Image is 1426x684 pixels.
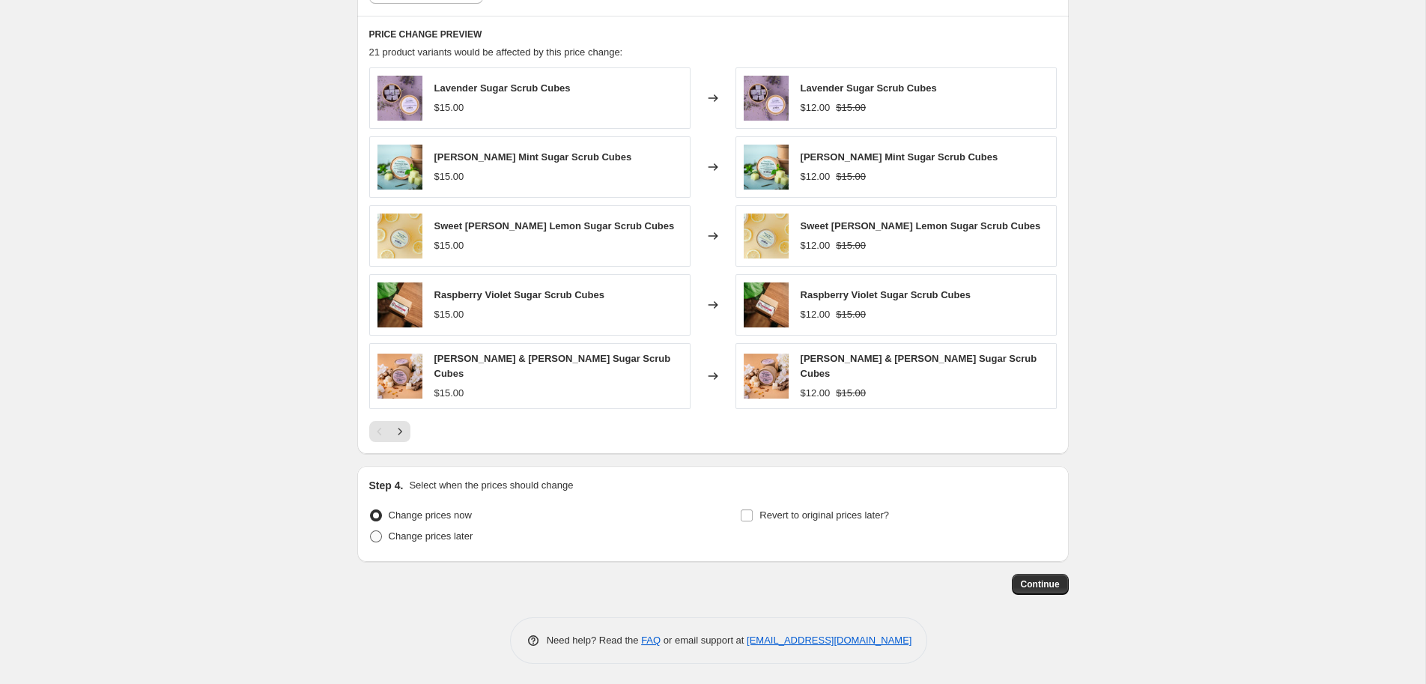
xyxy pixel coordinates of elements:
[377,76,422,121] img: LavenderSugarScrubCubes_4_80x.jpg
[434,307,464,322] div: $15.00
[434,220,675,231] span: Sweet [PERSON_NAME] Lemon Sugar Scrub Cubes
[744,145,789,190] img: RosemaryMintSugarScrubCubes_5_80x.jpg
[409,478,573,493] p: Select when the prices should change
[1012,574,1069,595] button: Continue
[369,46,623,58] span: 21 product variants would be affected by this price change:
[434,82,571,94] span: Lavender Sugar Scrub Cubes
[369,478,404,493] h2: Step 4.
[744,214,789,258] img: 619A8373_80x.jpg
[836,307,866,322] strike: $15.00
[801,289,971,300] span: Raspberry Violet Sugar Scrub Cubes
[801,220,1041,231] span: Sweet [PERSON_NAME] Lemon Sugar Scrub Cubes
[389,530,473,542] span: Change prices later
[377,214,422,258] img: 619A8373_80x.jpg
[801,82,937,94] span: Lavender Sugar Scrub Cubes
[801,386,831,401] div: $12.00
[747,635,911,646] a: [EMAIL_ADDRESS][DOMAIN_NAME]
[369,28,1057,40] h6: PRICE CHANGE PREVIEW
[389,509,472,521] span: Change prices now
[801,100,831,115] div: $12.00
[641,635,661,646] a: FAQ
[836,238,866,253] strike: $15.00
[801,151,998,163] span: [PERSON_NAME] Mint Sugar Scrub Cubes
[836,169,866,184] strike: $15.00
[434,238,464,253] div: $15.00
[369,421,410,442] nav: Pagination
[547,635,642,646] span: Need help? Read the
[836,100,866,115] strike: $15.00
[434,100,464,115] div: $15.00
[744,76,789,121] img: LavenderSugarScrubCubes_4_80x.jpg
[801,169,831,184] div: $12.00
[1021,578,1060,590] span: Continue
[661,635,747,646] span: or email support at
[434,353,671,379] span: [PERSON_NAME] & [PERSON_NAME] Sugar Scrub Cubes
[801,238,831,253] div: $12.00
[836,386,866,401] strike: $15.00
[744,282,789,327] img: Raspberry-Violet-Sugar-Scrub-Cubes-Sugar-Scrub-Cubes-Mountain-Madness-Soap-Co_8a1d3f44-02d0-4d78-...
[377,354,422,399] img: WhiteGinger_AmberSugarScrubCubes_4_80x.jpg
[434,169,464,184] div: $15.00
[744,354,789,399] img: WhiteGinger_AmberSugarScrubCubes_4_80x.jpg
[389,421,410,442] button: Next
[434,289,604,300] span: Raspberry Violet Sugar Scrub Cubes
[759,509,889,521] span: Revert to original prices later?
[434,151,632,163] span: [PERSON_NAME] Mint Sugar Scrub Cubes
[434,386,464,401] div: $15.00
[801,307,831,322] div: $12.00
[377,282,422,327] img: Raspberry-Violet-Sugar-Scrub-Cubes-Sugar-Scrub-Cubes-Mountain-Madness-Soap-Co_8a1d3f44-02d0-4d78-...
[801,353,1037,379] span: [PERSON_NAME] & [PERSON_NAME] Sugar Scrub Cubes
[377,145,422,190] img: RosemaryMintSugarScrubCubes_5_80x.jpg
